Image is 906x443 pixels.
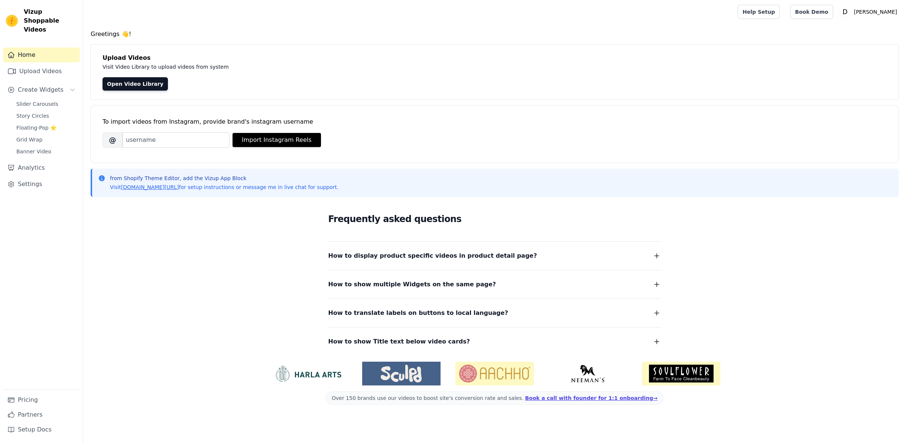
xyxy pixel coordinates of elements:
a: Floating-Pop ⭐ [12,123,80,133]
img: Sculpd US [362,365,441,382]
button: Import Instagram Reels [233,133,321,147]
button: How to show Title text below video cards? [328,336,661,347]
a: Book a call with founder for 1:1 onboarding [525,395,657,401]
a: Partners [3,407,80,422]
img: HarlaArts [269,365,347,382]
h2: Frequently asked questions [328,212,661,227]
a: Analytics [3,160,80,175]
span: @ [103,132,123,148]
button: Create Widgets [3,82,80,97]
a: Grid Wrap [12,134,80,145]
a: Slider Carousels [12,99,80,109]
span: How to display product specific videos in product detail page? [328,251,537,261]
a: Pricing [3,392,80,407]
a: Help Setup [738,5,780,19]
button: How to show multiple Widgets on the same page? [328,279,661,290]
img: Neeman's [549,365,627,382]
p: Visit Video Library to upload videos from system [103,62,435,71]
img: Soulflower [642,362,720,385]
p: from Shopify Theme Editor, add the Vizup App Block [110,175,338,182]
a: Upload Videos [3,64,80,79]
h4: Upload Videos [103,53,887,62]
span: Vizup Shoppable Videos [24,7,77,34]
input: username [123,132,230,148]
button: How to display product specific videos in product detail page? [328,251,661,261]
a: Book Demo [790,5,833,19]
span: Floating-Pop ⭐ [16,124,56,131]
span: Story Circles [16,112,49,120]
span: Grid Wrap [16,136,42,143]
span: Banner Video [16,148,51,155]
p: [PERSON_NAME] [851,5,900,19]
img: Aachho [455,362,534,385]
button: How to translate labels on buttons to local language? [328,308,661,318]
p: Visit for setup instructions or message me in live chat for support. [110,183,338,191]
span: How to show Title text below video cards? [328,336,470,347]
a: Home [3,48,80,62]
span: Create Widgets [18,85,64,94]
a: Open Video Library [103,77,168,91]
text: D [842,8,847,16]
span: How to show multiple Widgets on the same page? [328,279,496,290]
button: D [PERSON_NAME] [839,5,900,19]
a: Story Circles [12,111,80,121]
a: [DOMAIN_NAME][URL] [121,184,179,190]
div: To import videos from Instagram, provide brand's instagram username [103,117,887,126]
h4: Greetings 👋! [91,30,899,39]
a: Banner Video [12,146,80,157]
span: How to translate labels on buttons to local language? [328,308,508,318]
a: Settings [3,177,80,192]
span: Slider Carousels [16,100,58,108]
a: Setup Docs [3,422,80,437]
img: Vizup [6,15,18,27]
